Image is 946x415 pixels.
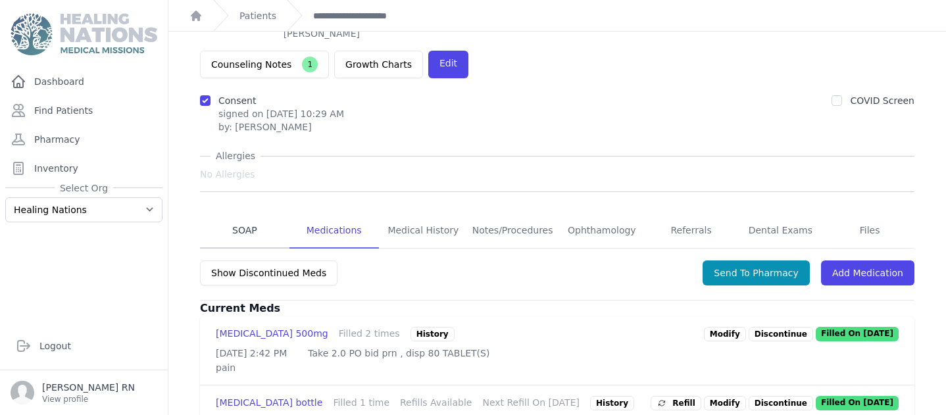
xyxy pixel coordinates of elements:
[200,168,255,181] span: No Allergies
[657,397,695,410] span: Refill
[200,301,914,316] h3: Current Meds
[428,51,468,78] a: Edit
[308,347,489,360] p: Take 2.0 PO bid prn , disp 80 TABLET(S)
[821,260,914,285] a: Add Medication
[42,381,135,394] p: [PERSON_NAME] RN
[5,126,162,153] a: Pharmacy
[216,347,287,360] p: [DATE] 2:42 PM
[749,396,813,410] p: Discontinue
[400,396,472,410] div: Refills Available
[216,327,328,341] div: [MEDICAL_DATA] 500mg
[816,327,899,341] p: Filled On [DATE]
[302,57,318,72] span: 1
[5,97,162,124] a: Find Patients
[11,381,157,404] a: [PERSON_NAME] RN View profile
[42,394,135,404] p: View profile
[218,107,344,120] p: signed on [DATE] 10:29 AM
[289,213,379,249] a: Medications
[216,396,322,410] div: [MEDICAL_DATA] bottle
[200,260,337,285] button: Show Discontinued Meds
[200,213,914,249] nav: Tabs
[211,149,261,162] span: Allergies
[216,361,899,374] p: pain
[200,213,289,249] a: SOAP
[590,396,634,410] div: History
[239,9,276,22] a: Patients
[482,396,580,410] div: Next Refill On [DATE]
[704,327,746,341] a: Modify
[11,333,157,359] a: Logout
[411,327,455,341] div: History
[647,213,736,249] a: Referrals
[218,95,256,106] label: Consent
[5,155,162,182] a: Inventory
[468,213,557,249] a: Notes/Procedures
[11,13,157,55] img: Medical Missions EMR
[218,120,344,134] div: by: [PERSON_NAME]
[816,396,899,410] p: Filled On [DATE]
[379,213,468,249] a: Medical History
[334,51,423,78] a: Growth Charts
[703,260,810,285] button: Send To Pharmacy
[825,213,914,249] a: Files
[333,396,389,410] div: Filled 1 time
[5,68,162,95] a: Dashboard
[557,213,647,249] a: Ophthamology
[749,327,813,341] p: Discontinue
[704,396,746,410] a: Modify
[339,327,400,341] div: Filled 2 times
[200,51,329,78] button: Counseling Notes1
[55,182,113,195] span: Select Org
[850,95,914,106] label: COVID Screen
[736,213,826,249] a: Dental Exams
